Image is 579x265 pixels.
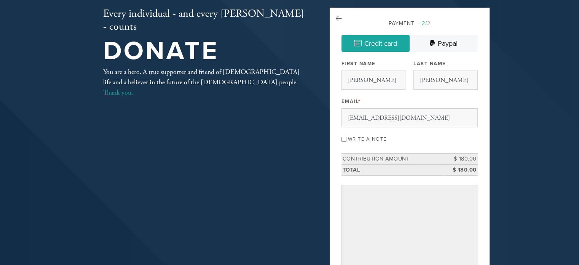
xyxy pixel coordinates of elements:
td: $ 180.00 [443,164,478,175]
a: Credit card [341,35,410,52]
span: This field is required. [358,98,361,104]
label: Write a note [348,136,387,142]
span: 2 [422,20,425,27]
label: Email [341,98,361,105]
td: Contribution Amount [341,154,443,165]
td: Total [341,164,443,175]
div: You are a hero. A true supporter and friend of [DEMOGRAPHIC_DATA] life and a believer in the futu... [103,67,305,98]
td: $ 180.00 [443,154,478,165]
label: Last Name [413,60,446,67]
h2: Every individual - and every [PERSON_NAME] - counts [103,8,305,33]
h1: Donate [103,39,305,64]
span: /2 [417,20,431,27]
label: First Name [341,60,376,67]
a: Paypal [410,35,478,52]
a: Thank you. [103,88,133,97]
div: Payment [341,19,478,27]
